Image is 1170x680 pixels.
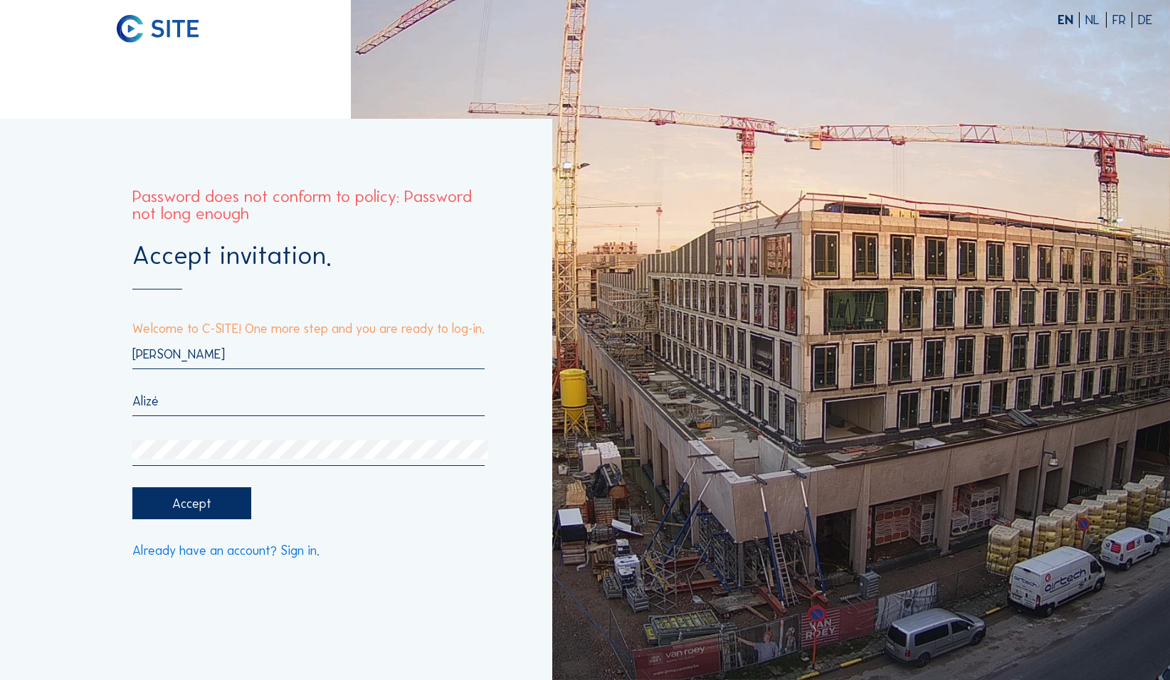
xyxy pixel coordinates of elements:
div: DE [1138,14,1152,26]
a: Already have an account? Sign in. [132,544,320,557]
div: NL [1085,14,1106,26]
input: First Name [132,346,485,362]
div: Password does not conform to policy: Password not long enough [132,188,485,222]
img: C-SITE logo [117,15,199,43]
input: Last Name [132,393,485,409]
p: Welcome to C-SITE! One more step and you are ready to log-in. [132,322,485,335]
div: FR [1112,14,1132,26]
div: EN [1058,14,1080,26]
div: Accept invitation. [132,243,485,290]
div: Accept [132,487,252,519]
